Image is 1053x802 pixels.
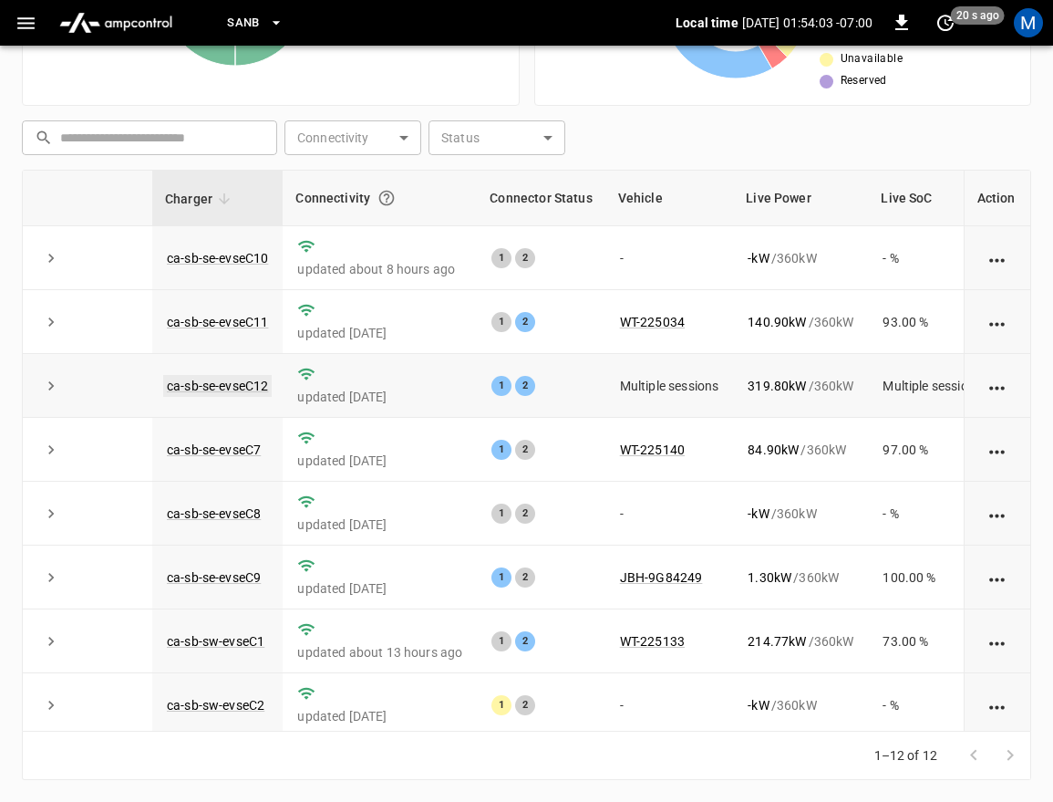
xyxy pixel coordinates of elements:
span: Charger [165,188,236,210]
div: 1 [491,312,511,332]
a: ca-sb-se-evseC12 [163,375,272,397]
div: / 360 kW [748,505,853,523]
button: expand row [37,245,65,272]
div: 2 [515,440,535,460]
td: 100.00 % [868,546,996,609]
p: updated [DATE] [297,452,462,470]
a: WT-225034 [620,315,685,329]
button: set refresh interval [931,8,960,37]
p: - kW [748,249,769,267]
div: / 360 kW [748,313,853,331]
div: / 360 kW [748,249,853,267]
a: ca-sb-se-evseC11 [167,315,268,329]
div: 1 [491,376,511,396]
div: 2 [515,695,535,715]
button: expand row [37,628,65,655]
div: 1 [491,631,511,651]
div: profile-icon [1014,8,1043,37]
p: 1.30 kW [748,568,791,587]
div: 2 [515,568,535,588]
div: action cell options [986,696,1009,714]
p: updated [DATE] [297,324,462,342]
th: Vehicle [605,171,734,226]
div: Connectivity [295,182,464,214]
td: 97.00 % [868,418,996,482]
button: expand row [37,436,65,463]
p: - kW [748,505,769,523]
div: action cell options [986,249,1009,267]
div: action cell options [986,632,1009,651]
p: updated [DATE] [297,707,462,725]
a: ca-sb-se-evseC7 [167,443,261,457]
td: Multiple sessions [868,354,996,418]
p: 214.77 kW [748,632,806,651]
p: Local time [676,14,738,32]
a: JBH-9G84249 [620,570,703,585]
div: 1 [491,504,511,524]
button: expand row [37,372,65,400]
div: action cell options [986,313,1009,331]
div: / 360 kW [748,696,853,714]
div: action cell options [986,441,1009,459]
div: 1 [491,695,511,715]
button: expand row [37,308,65,336]
div: 1 [491,248,511,268]
a: WT-225140 [620,443,685,457]
th: Live SoC [868,171,996,226]
td: 93.00 % [868,290,996,354]
div: / 360 kW [748,632,853,651]
span: Unavailable [841,50,903,68]
div: / 360 kW [748,568,853,587]
p: updated [DATE] [297,388,462,406]
span: Reserved [841,72,887,90]
p: updated about 13 hours ago [297,643,462,661]
a: WT-225133 [620,634,685,649]
p: 84.90 kW [748,441,799,459]
a: ca-sb-se-evseC9 [167,570,261,585]
button: expand row [37,500,65,527]
p: - kW [748,696,769,714]
td: - % [868,226,996,290]
p: updated [DATE] [297,516,462,534]
button: expand row [37,564,65,591]
p: 1–12 of 12 [874,746,938,765]
div: action cell options [986,505,1009,523]
p: updated [DATE] [297,579,462,598]
td: - [605,226,734,290]
a: ca-sb-se-evseC10 [167,251,268,266]
th: Connector Status [477,171,604,226]
a: ca-sb-sw-evseC1 [167,634,264,649]
div: / 360 kW [748,377,853,395]
span: SanB [227,13,260,34]
div: action cell options [986,568,1009,587]
p: 140.90 kW [748,313,806,331]
th: Action [964,171,1030,226]
p: updated about 8 hours ago [297,260,462,278]
div: 2 [515,312,535,332]
span: 20 s ago [951,6,1005,25]
button: SanB [220,5,291,41]
div: 2 [515,504,535,524]
td: - [605,673,734,737]
div: 1 [491,440,511,460]
td: 73.00 % [868,609,996,673]
button: Connection between the charger and our software. [370,182,403,214]
p: [DATE] 01:54:03 -07:00 [742,14,872,32]
div: 2 [515,376,535,396]
div: 2 [515,248,535,268]
a: ca-sb-se-evseC8 [167,506,261,521]
td: Multiple sessions [605,354,734,418]
td: - % [868,482,996,546]
p: 319.80 kW [748,377,806,395]
a: ca-sb-sw-evseC2 [167,698,264,713]
button: expand row [37,692,65,719]
div: 2 [515,631,535,651]
div: / 360 kW [748,441,853,459]
td: - [605,482,734,546]
th: Live Power [733,171,868,226]
div: 1 [491,568,511,588]
img: ampcontrol.io logo [52,5,180,40]
div: action cell options [986,377,1009,395]
td: - % [868,673,996,737]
